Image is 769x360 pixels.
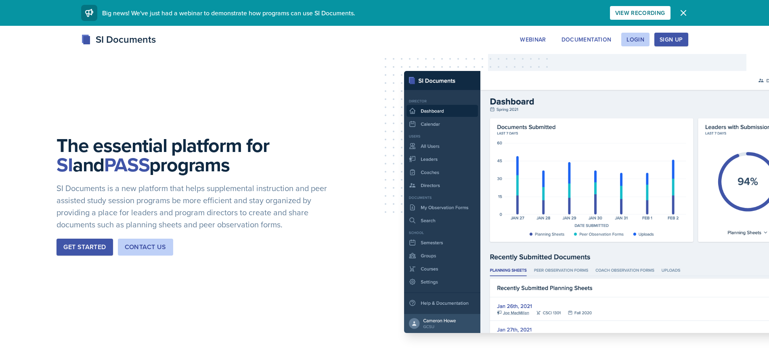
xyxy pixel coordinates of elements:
[118,239,173,256] button: Contact Us
[660,36,683,43] div: Sign Up
[57,239,113,256] button: Get Started
[515,33,551,46] button: Webinar
[102,8,355,17] span: Big news! We've just had a webinar to demonstrate how programs can use SI Documents.
[562,36,612,43] div: Documentation
[615,10,665,16] div: View Recording
[621,33,650,46] button: Login
[125,242,166,252] div: Contact Us
[63,242,106,252] div: Get Started
[627,36,644,43] div: Login
[654,33,688,46] button: Sign Up
[520,36,546,43] div: Webinar
[81,32,156,47] div: SI Documents
[556,33,617,46] button: Documentation
[610,6,671,20] button: View Recording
